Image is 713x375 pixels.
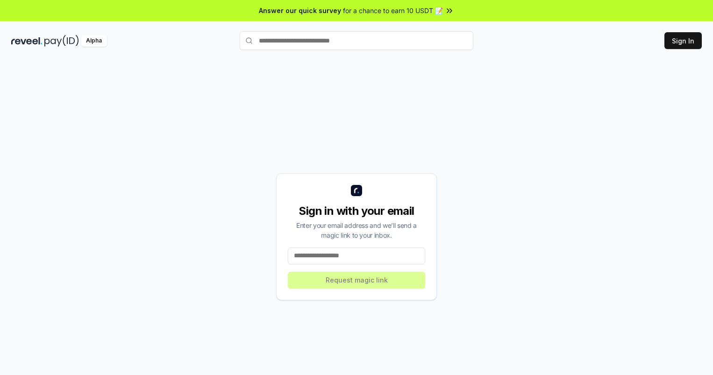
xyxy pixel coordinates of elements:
div: Alpha [81,35,107,47]
div: Sign in with your email [288,204,425,219]
div: Enter your email address and we’ll send a magic link to your inbox. [288,220,425,240]
span: for a chance to earn 10 USDT 📝 [343,6,443,15]
button: Sign In [664,32,702,49]
img: logo_small [351,185,362,196]
img: pay_id [44,35,79,47]
span: Answer our quick survey [259,6,341,15]
img: reveel_dark [11,35,43,47]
